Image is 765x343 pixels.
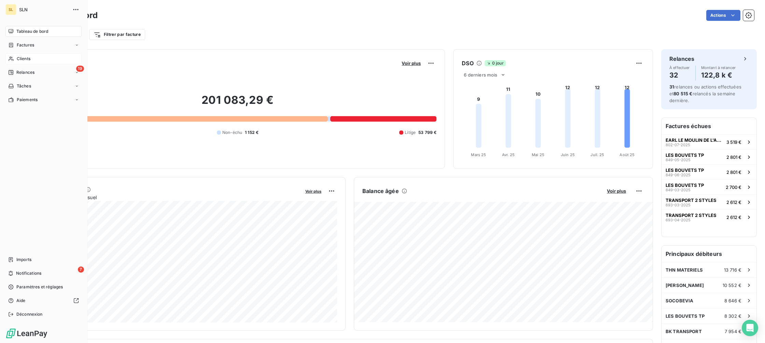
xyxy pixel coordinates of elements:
[666,283,704,288] span: [PERSON_NAME]
[742,320,758,336] div: Open Intercom Messenger
[706,10,740,21] button: Actions
[669,70,690,81] h4: 32
[673,91,692,96] span: 80 515 €
[666,203,691,207] span: 693-03-2025
[591,152,604,157] tspan: Juil. 25
[16,270,41,276] span: Notifications
[39,194,301,201] span: Chiffre d'affaires mensuel
[485,60,506,66] span: 0 jour
[17,42,34,48] span: Factures
[666,212,717,218] span: TRANSPORT 2 STYLES
[5,40,82,51] a: Factures
[16,257,31,263] span: Imports
[666,143,690,147] span: 802-07-2025
[669,84,674,90] span: 31
[532,152,544,157] tspan: Mai 25
[662,194,756,209] button: TRANSPORT 2 STYLES693-03-20252 612 €
[666,137,724,143] span: EARL LE MOULIN DE L'ABBAYE
[726,200,741,205] span: 2 612 €
[5,282,82,292] a: Paramètres et réglages
[464,72,497,78] span: 6 derniers mois
[666,218,691,222] span: 693-04-2025
[662,209,756,224] button: TRANSPORT 2 STYLES693-04-20252 612 €
[662,246,756,262] h6: Principaux débiteurs
[620,152,635,157] tspan: Août 25
[666,152,704,158] span: LES BOUVETS TP
[701,70,736,81] h4: 122,8 k €
[5,53,82,64] a: Clients
[662,179,756,194] button: LES BOUVETS TP849-03-20252 700 €
[402,60,421,66] span: Voir plus
[5,67,82,78] a: 19Relances
[303,188,323,194] button: Voir plus
[666,167,704,173] span: LES BOUVETS TP
[362,187,399,195] h6: Balance âgée
[400,60,423,66] button: Voir plus
[724,267,741,273] span: 13 716 €
[726,215,741,220] span: 2 612 €
[666,197,717,203] span: TRANSPORT 2 STYLES
[662,149,756,164] button: LES BOUVETS TP849-05-20252 801 €
[16,298,26,304] span: Aide
[17,97,38,103] span: Paiements
[723,283,741,288] span: 10 552 €
[666,267,703,273] span: THN MATERIELS
[5,26,82,37] a: Tableau de bord
[725,329,741,334] span: 7 954 €
[17,83,31,89] span: Tâches
[471,152,486,157] tspan: Mars 25
[5,254,82,265] a: Imports
[17,56,30,62] span: Clients
[405,129,416,136] span: Litige
[19,7,68,12] span: SLN
[669,55,694,63] h6: Relances
[726,154,741,160] span: 2 801 €
[669,84,741,103] span: relances ou actions effectuées et relancés la semaine dernière.
[666,173,691,177] span: 849-06-2025
[666,313,705,319] span: LES BOUVETS TP
[561,152,575,157] tspan: Juin 25
[78,266,84,273] span: 7
[222,129,242,136] span: Non-échu
[5,4,16,15] div: SL
[5,81,82,92] a: Tâches
[16,28,48,35] span: Tableau de bord
[662,118,756,134] h6: Factures échues
[502,152,515,157] tspan: Avr. 25
[726,139,741,145] span: 3 519 €
[724,298,741,303] span: 8 646 €
[89,29,145,40] button: Filtrer par facture
[701,66,736,70] span: Montant à relancer
[666,188,691,192] span: 849-03-2025
[666,182,704,188] span: LES BOUVETS TP
[5,328,48,339] img: Logo LeanPay
[662,134,756,149] button: EARL LE MOULIN DE L'ABBAYE802-07-20253 519 €
[607,188,626,194] span: Voir plus
[666,298,693,303] span: SOCOBEVIA
[666,329,702,334] span: BK TRANSPORT
[245,129,259,136] span: 1 152 €
[726,169,741,175] span: 2 801 €
[16,284,63,290] span: Paramètres et réglages
[39,93,436,114] h2: 201 083,29 €
[462,59,473,67] h6: DSO
[16,311,43,317] span: Déconnexion
[669,66,690,70] span: À effectuer
[662,164,756,179] button: LES BOUVETS TP849-06-20252 801 €
[418,129,436,136] span: 53 799 €
[305,189,321,194] span: Voir plus
[666,158,691,162] span: 849-05-2025
[5,94,82,105] a: Paiements
[76,66,84,72] span: 19
[726,184,741,190] span: 2 700 €
[605,188,628,194] button: Voir plus
[724,313,741,319] span: 8 302 €
[5,295,82,306] a: Aide
[16,69,34,76] span: Relances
